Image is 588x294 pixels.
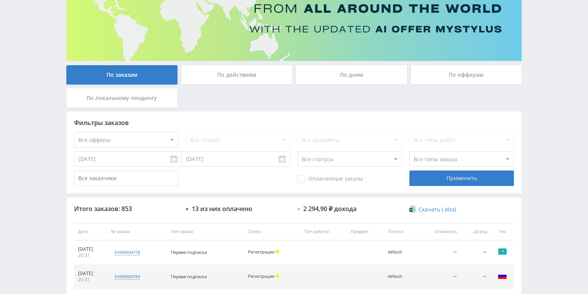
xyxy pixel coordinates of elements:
[275,250,279,253] span: Холд
[461,223,491,240] th: Доход
[498,271,507,280] img: rus.png
[167,223,244,240] th: Тип заказа
[419,206,456,213] span: Скачать (.xlsx)
[411,65,522,84] div: По офферам
[74,119,514,126] div: Фильтры заказов
[171,274,207,279] span: Первая подписка
[296,65,407,84] div: По дням
[181,65,292,84] div: По действиям
[347,223,384,240] th: Предмет
[461,265,491,289] td: —
[74,223,107,240] th: Дата
[417,265,461,289] td: —
[78,270,103,277] div: [DATE]
[248,249,274,255] span: Регистрация
[171,249,207,255] span: Первая подписка
[491,223,514,240] th: Гео
[248,273,274,279] span: Регистрация
[244,223,301,240] th: Статус
[461,240,491,265] td: —
[66,88,177,108] div: По локальному лендингу
[384,223,417,240] th: Потоки
[417,223,461,240] th: Стоимость
[409,171,514,186] div: Применить
[78,277,103,283] div: 20:31
[388,250,414,255] div: default
[498,247,507,256] img: kaz.png
[78,252,103,259] div: 20:31
[192,205,252,212] div: 13 из них оплачено
[417,240,461,265] td: —
[388,274,414,279] div: default
[301,223,347,240] th: Тип работы
[74,171,178,186] input: Все заказчики
[115,274,140,280] div: kai#9604784
[115,249,140,255] div: kai#9604778
[303,205,357,212] div: 2 294,90 ₽ дохода
[66,65,177,84] div: По заказам
[74,205,178,212] div: Итого заказов: 853
[297,175,363,183] span: Оплаченные заказы
[78,246,103,252] div: [DATE]
[409,206,456,213] a: Скачать (.xlsx)
[275,274,279,278] span: Холд
[409,205,416,213] img: xlsx
[107,223,167,240] th: № заказа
